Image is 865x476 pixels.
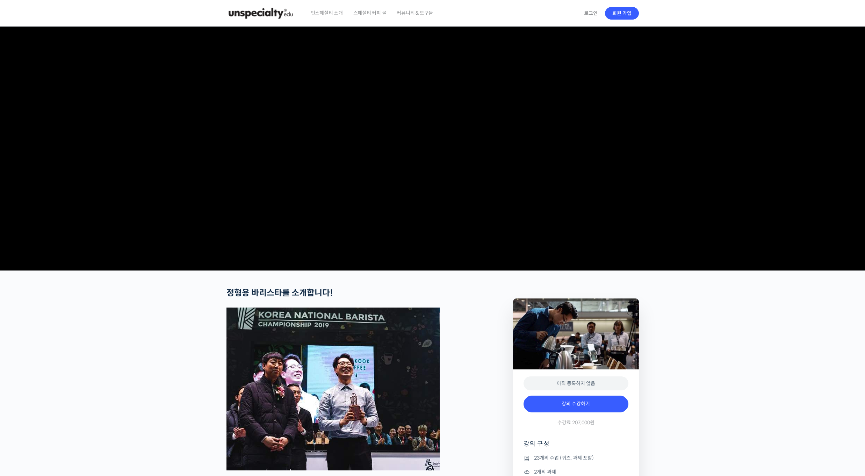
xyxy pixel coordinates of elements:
[557,419,594,426] span: 수강료 207,000원
[524,396,628,412] a: 강의 수강하기
[524,468,628,476] li: 2개의 과제
[524,454,628,462] li: 23개의 수업 (퀴즈, 과제 포함)
[524,376,628,391] div: 아직 등록하지 않음
[580,5,602,21] a: 로그인
[226,288,333,298] strong: 정형용 바리스타를 소개합니다!
[524,440,628,454] h4: 강의 구성
[605,7,639,20] a: 회원 가입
